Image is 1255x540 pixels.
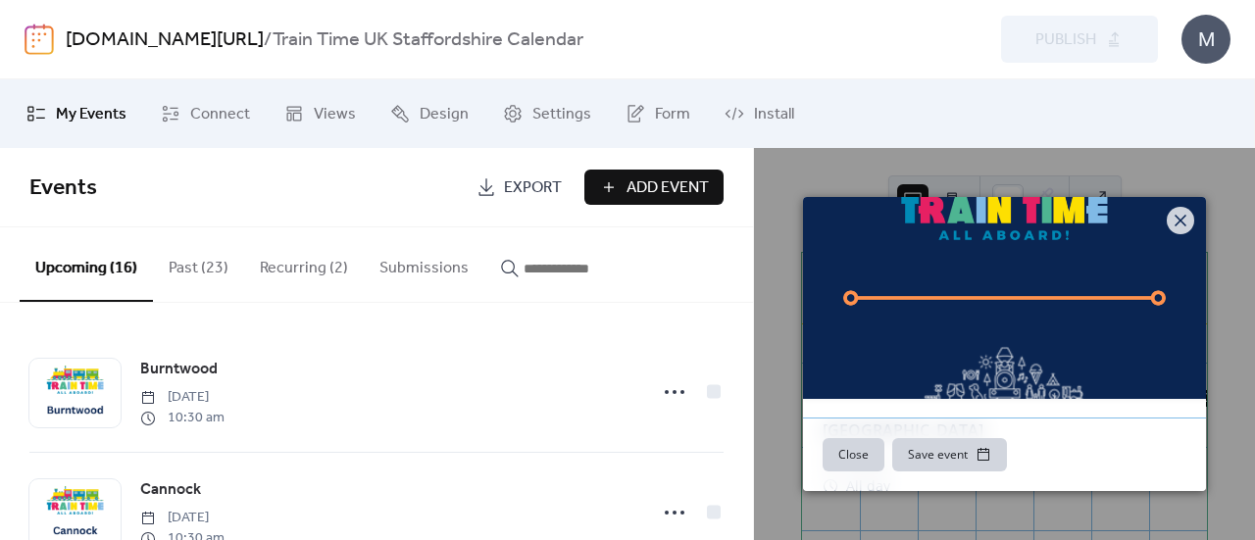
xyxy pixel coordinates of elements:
[611,87,705,140] a: Form
[488,87,606,140] a: Settings
[655,103,690,126] span: Form
[364,227,484,300] button: Submissions
[264,22,273,59] b: /
[190,103,250,126] span: Connect
[754,103,794,126] span: Install
[273,22,583,59] b: Train Time UK Staffordshire Calendar
[532,103,591,126] span: Settings
[140,478,201,502] span: Cannock
[66,22,264,59] a: [DOMAIN_NAME][URL]
[376,87,483,140] a: Design
[56,103,126,126] span: My Events
[140,477,201,503] a: Cannock
[462,170,577,205] a: Export
[153,227,244,300] button: Past (23)
[140,387,225,408] span: [DATE]
[627,176,709,200] span: Add Event
[584,170,724,205] button: Add Event
[29,167,97,210] span: Events
[420,103,469,126] span: Design
[314,103,356,126] span: Views
[12,87,141,140] a: My Events
[710,87,809,140] a: Install
[140,358,218,381] span: Burntwood
[140,357,218,382] a: Burntwood
[823,438,884,471] button: Close
[140,408,225,428] span: 10:30 am
[504,176,562,200] span: Export
[20,227,153,302] button: Upcoming (16)
[270,87,371,140] a: Views
[892,438,1007,471] button: Save event
[25,24,54,55] img: logo
[1181,15,1230,64] div: M
[244,227,364,300] button: Recurring (2)
[146,87,265,140] a: Connect
[140,508,225,528] span: [DATE]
